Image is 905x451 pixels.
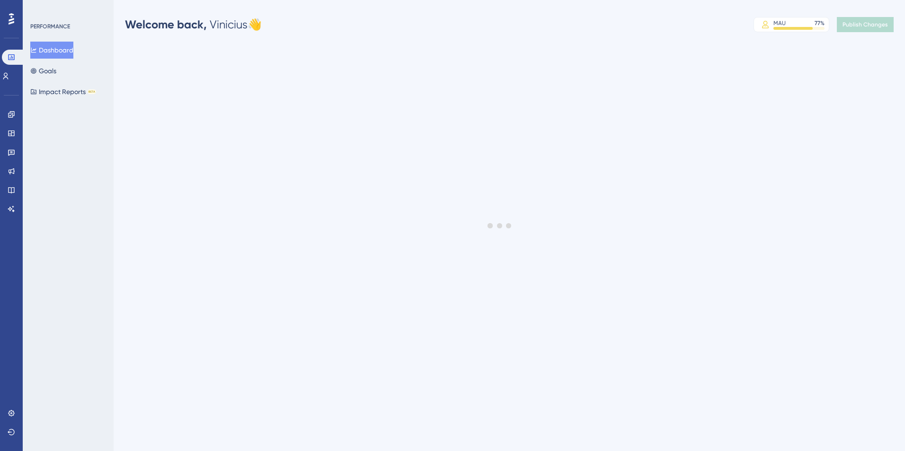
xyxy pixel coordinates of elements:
[843,21,888,28] span: Publish Changes
[837,17,894,32] button: Publish Changes
[30,42,73,59] button: Dashboard
[815,19,825,27] div: 77 %
[773,19,786,27] div: MAU
[30,62,56,79] button: Goals
[30,23,70,30] div: PERFORMANCE
[88,89,96,94] div: BETA
[30,83,96,100] button: Impact ReportsBETA
[125,17,207,31] span: Welcome back,
[125,17,262,32] div: Vinicius 👋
